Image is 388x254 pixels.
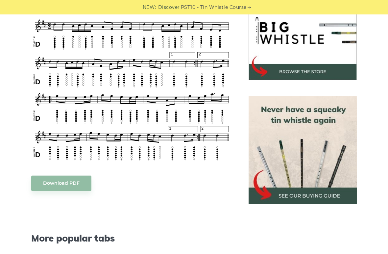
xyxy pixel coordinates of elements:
span: Discover [158,4,180,11]
span: NEW: [143,4,156,11]
a: PST10 - Tin Whistle Course [181,4,247,11]
img: tin whistle buying guide [249,96,357,204]
a: Download PDF [31,176,91,191]
img: John Ryan's Tin Whistle Tabs & Sheet Music [31,1,232,162]
span: More popular tabs [31,233,232,244]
